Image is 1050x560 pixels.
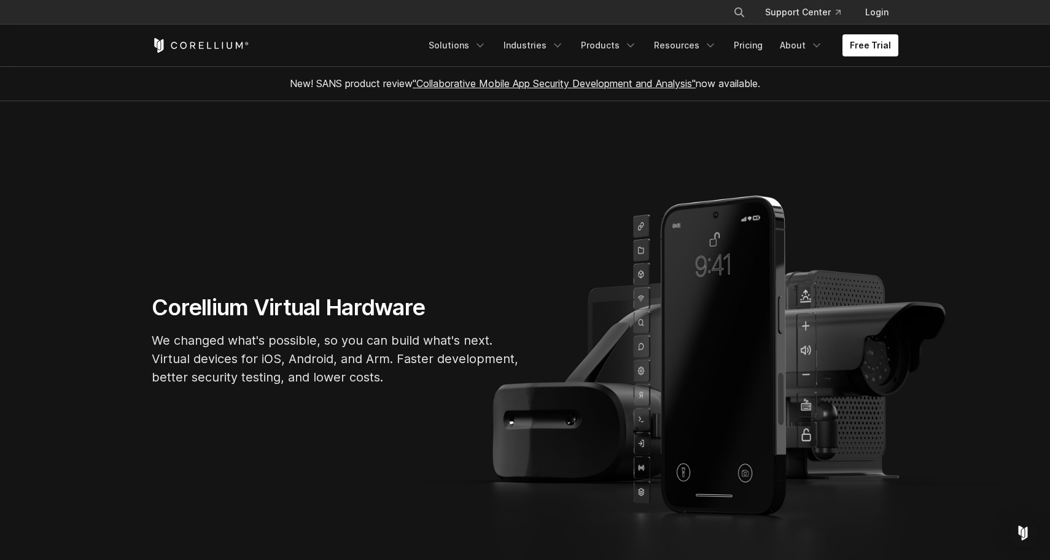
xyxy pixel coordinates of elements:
[290,77,760,90] span: New! SANS product review now available.
[842,34,898,56] a: Free Trial
[755,1,850,23] a: Support Center
[152,294,520,321] h1: Corellium Virtual Hardware
[728,1,750,23] button: Search
[647,34,724,56] a: Resources
[496,34,571,56] a: Industries
[152,331,520,386] p: We changed what's possible, so you can build what's next. Virtual devices for iOS, Android, and A...
[152,38,249,53] a: Corellium Home
[855,1,898,23] a: Login
[726,34,770,56] a: Pricing
[772,34,830,56] a: About
[574,34,644,56] a: Products
[421,34,494,56] a: Solutions
[718,1,898,23] div: Navigation Menu
[1008,518,1038,548] div: Open Intercom Messenger
[413,77,696,90] a: "Collaborative Mobile App Security Development and Analysis"
[421,34,898,56] div: Navigation Menu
